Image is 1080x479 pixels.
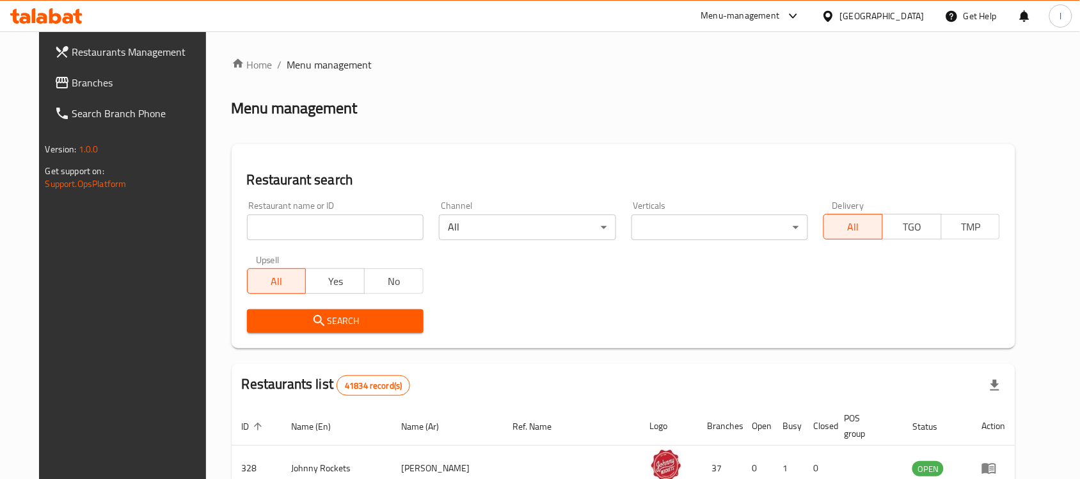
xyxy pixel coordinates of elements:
span: TMP [947,218,996,236]
button: Search [247,309,424,333]
div: All [439,215,615,240]
li: / [278,57,282,72]
button: All [823,214,883,239]
span: Yes [311,272,360,291]
button: TGO [882,214,942,239]
span: POS group [845,410,887,441]
span: Name (Ar) [401,419,456,434]
th: Busy [773,407,804,446]
a: Restaurants Management [44,37,219,67]
span: Branches [72,75,209,90]
button: TMP [941,214,1001,239]
div: Total records count [337,375,410,396]
button: Yes [305,268,365,294]
span: ID [242,419,266,434]
h2: Restaurant search [247,170,1001,190]
div: Export file [980,370,1010,401]
label: Upsell [256,256,280,264]
a: Home [232,57,273,72]
th: Open [742,407,773,446]
span: Status [912,419,954,434]
th: Action [971,407,1015,446]
button: All [247,268,306,294]
th: Branches [697,407,742,446]
th: Closed [804,407,834,446]
th: Logo [640,407,697,446]
a: Support.OpsPlatform [45,175,127,192]
span: Get support on: [45,163,104,179]
h2: Restaurants list [242,375,411,396]
label: Delivery [832,201,864,210]
div: Menu-management [701,8,780,24]
div: [GEOGRAPHIC_DATA] [840,9,925,23]
span: Search Branch Phone [72,106,209,121]
div: ​ [631,215,808,240]
span: No [370,272,418,291]
span: Menu management [287,57,372,72]
span: 1.0.0 [79,141,99,158]
span: 41834 record(s) [337,380,409,392]
input: Search for restaurant name or ID.. [247,215,424,240]
span: OPEN [912,462,944,476]
span: All [829,218,878,236]
span: TGO [888,218,937,236]
button: No [364,268,424,294]
span: Search [257,313,413,329]
span: Ref. Name [512,419,568,434]
span: Name (En) [292,419,348,434]
span: Restaurants Management [72,44,209,60]
nav: breadcrumb [232,57,1016,72]
div: Menu [981,460,1005,476]
span: Version: [45,141,77,158]
span: All [253,272,301,291]
span: l [1060,9,1061,23]
h2: Menu management [232,98,358,118]
a: Branches [44,67,219,98]
a: Search Branch Phone [44,98,219,129]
